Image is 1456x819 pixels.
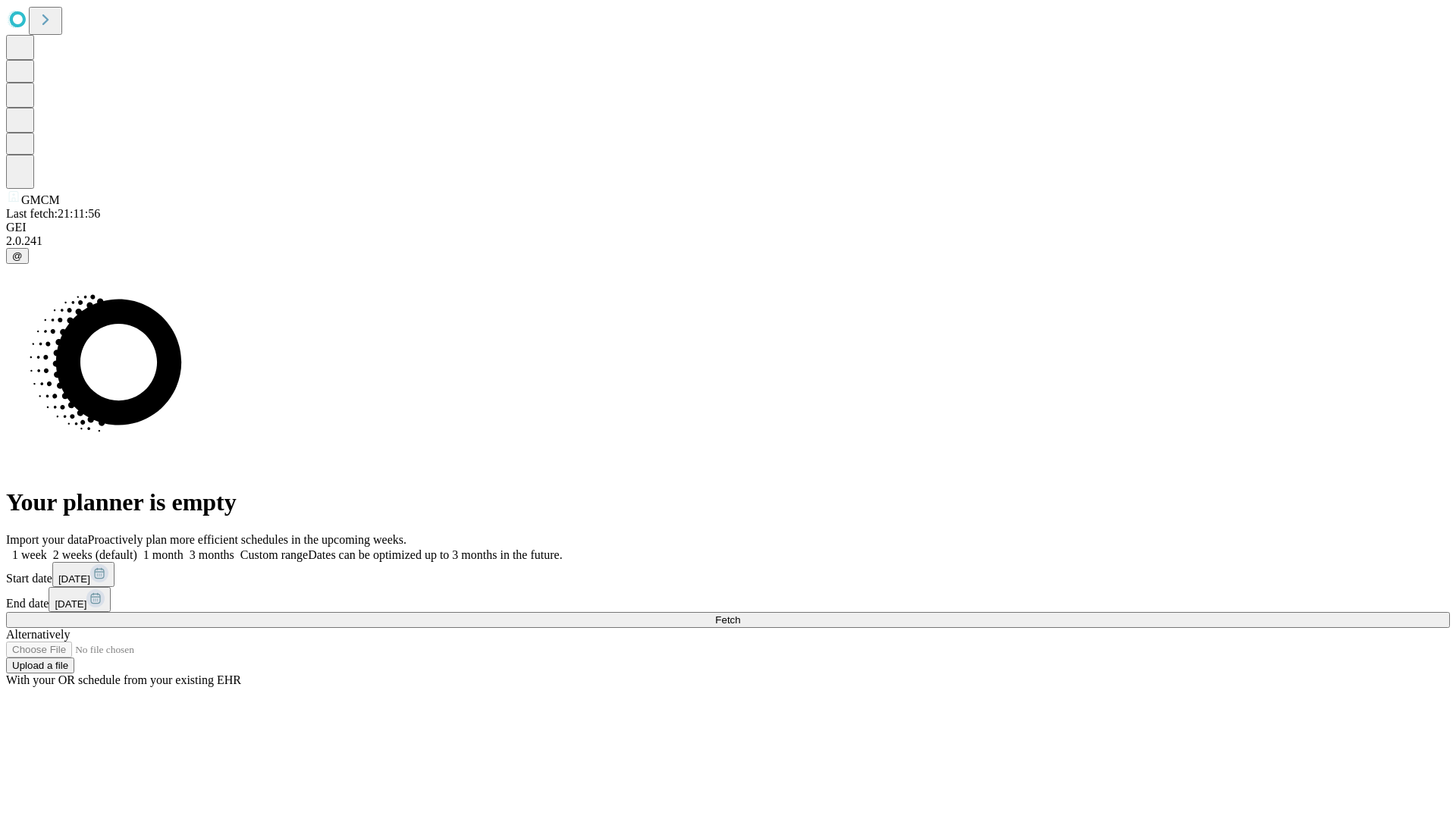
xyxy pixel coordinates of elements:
[715,614,740,626] span: Fetch
[52,562,115,587] button: [DATE]
[6,207,100,220] span: Last fetch: 21:11:56
[49,587,111,612] button: [DATE]
[21,193,60,206] span: GMCM
[6,628,70,641] span: Alternatively
[6,612,1450,628] button: Fetch
[308,548,562,561] span: Dates can be optimized up to 3 months in the future.
[190,548,234,561] span: 3 months
[143,548,184,561] span: 1 month
[6,221,1450,234] div: GEI
[6,488,1450,516] h1: Your planner is empty
[12,250,23,262] span: @
[6,673,241,686] span: With your OR schedule from your existing EHR
[6,587,1450,612] div: End date
[55,598,86,610] span: [DATE]
[6,562,1450,587] div: Start date
[6,657,74,673] button: Upload a file
[53,548,137,561] span: 2 weeks (default)
[58,573,90,585] span: [DATE]
[6,234,1450,248] div: 2.0.241
[6,248,29,264] button: @
[240,548,308,561] span: Custom range
[88,533,406,546] span: Proactively plan more efficient schedules in the upcoming weeks.
[6,533,88,546] span: Import your data
[12,548,47,561] span: 1 week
